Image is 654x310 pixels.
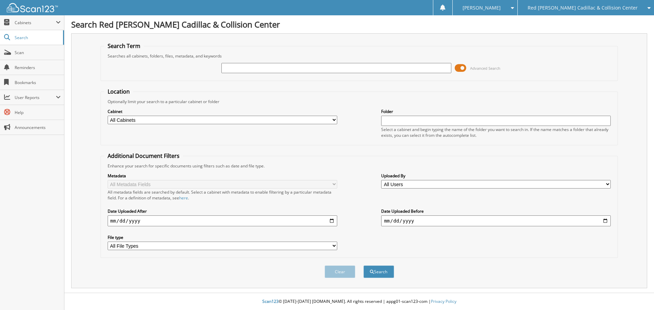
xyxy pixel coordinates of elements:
div: © [DATE]-[DATE] [DOMAIN_NAME]. All rights reserved | appg01-scan123-com | [64,293,654,310]
input: end [381,215,611,226]
span: Bookmarks [15,80,61,85]
h1: Search Red [PERSON_NAME] Cadillac & Collision Center [71,19,647,30]
label: Date Uploaded Before [381,208,611,214]
label: Cabinet [108,109,337,114]
a: here [179,195,188,201]
span: [PERSON_NAME] [463,6,501,10]
div: Searches all cabinets, folders, files, metadata, and keywords [104,53,614,59]
div: Optionally limit your search to a particular cabinet or folder [104,99,614,104]
span: Announcements [15,125,61,130]
button: Clear [325,265,355,278]
span: Advanced Search [470,66,500,71]
span: Scan123 [262,298,279,304]
a: Privacy Policy [431,298,456,304]
div: Select a cabinet and begin typing the name of the folder you want to search in. If the name match... [381,127,611,138]
span: Help [15,110,61,115]
span: Search [15,35,60,40]
span: Scan [15,50,61,55]
label: Metadata [108,173,337,179]
span: Red [PERSON_NAME] Cadillac & Collision Center [528,6,638,10]
label: Uploaded By [381,173,611,179]
span: Cabinets [15,20,56,26]
label: Folder [381,109,611,114]
legend: Search Term [104,42,144,50]
span: User Reports [15,95,56,100]
img: scan123-logo-white.svg [7,3,58,12]
legend: Additional Document Filters [104,152,183,160]
span: Reminders [15,65,61,70]
label: Date Uploaded After [108,208,337,214]
legend: Location [104,88,133,95]
button: Search [363,265,394,278]
label: File type [108,234,337,240]
div: Enhance your search for specific documents using filters such as date and file type. [104,163,614,169]
input: start [108,215,337,226]
div: All metadata fields are searched by default. Select a cabinet with metadata to enable filtering b... [108,189,337,201]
